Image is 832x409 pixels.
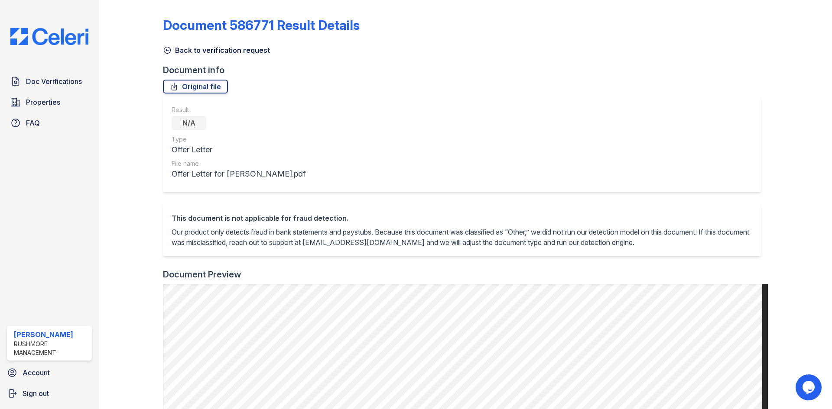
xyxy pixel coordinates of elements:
div: Type [172,135,305,144]
div: Offer Letter for [PERSON_NAME].pdf [172,168,305,180]
div: This document is not applicable for fraud detection. [172,213,752,223]
span: Account [23,367,50,378]
div: Result [172,106,305,114]
div: Document Preview [163,268,241,280]
div: N/A [172,116,206,130]
span: Doc Verifications [26,76,82,87]
img: CE_Logo_Blue-a8612792a0a2168367f1c8372b55b34899dd931a85d93a1a3d3e32e68fde9ad4.png [3,28,95,45]
a: Properties [7,93,92,111]
a: Document 586771 Result Details [163,17,360,33]
a: Doc Verifications [7,73,92,90]
a: Back to verification request [163,45,270,55]
div: Document info [163,64,768,76]
div: File name [172,159,305,168]
span: Sign out [23,388,49,399]
a: Account [3,364,95,381]
a: Sign out [3,385,95,402]
p: Our product only detects fraud in bank statements and paystubs. Because this document was classif... [172,227,752,248]
div: Rushmore Management [14,340,88,357]
span: Properties [26,97,60,107]
div: [PERSON_NAME] [14,329,88,340]
iframe: chat widget [796,374,823,400]
a: Original file [163,80,228,93]
div: Offer Letter [172,144,305,156]
a: FAQ [7,114,92,132]
span: FAQ [26,118,40,128]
